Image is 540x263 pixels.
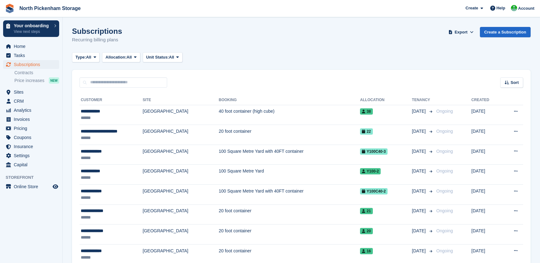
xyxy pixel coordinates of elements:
span: CRM [14,97,51,106]
span: Capital [14,160,51,169]
span: [DATE] [412,228,427,234]
a: menu [3,142,59,151]
span: Help [496,5,505,11]
span: [DATE] [412,108,427,115]
th: Customer [80,95,143,105]
a: menu [3,160,59,169]
button: Export [447,27,475,37]
td: [DATE] [471,224,501,245]
span: Type: [75,54,86,60]
span: Ongoing [436,208,453,213]
span: Ongoing [436,168,453,173]
td: 100 Square Metre Yard with 40FT container [219,145,360,165]
a: menu [3,60,59,69]
span: 21 [360,208,373,214]
td: [GEOGRAPHIC_DATA] [143,204,219,224]
span: [DATE] [412,248,427,254]
span: Storefront [6,174,62,181]
span: Ongoing [436,149,453,154]
td: [GEOGRAPHIC_DATA] [143,224,219,245]
td: [GEOGRAPHIC_DATA] [143,125,219,145]
span: Price increases [14,78,44,84]
a: Price increases NEW [14,77,59,84]
a: menu [3,151,59,160]
span: Coupons [14,133,51,142]
a: menu [3,124,59,133]
span: Allocation: [105,54,126,60]
p: Your onboarding [14,23,51,28]
span: Online Store [14,182,51,191]
a: menu [3,51,59,60]
td: [DATE] [471,204,501,224]
span: Invoices [14,115,51,124]
a: Contracts [14,70,59,76]
td: [DATE] [471,105,501,125]
span: Analytics [14,106,51,115]
h1: Subscriptions [72,27,122,35]
span: Ongoing [436,129,453,134]
span: [DATE] [412,128,427,135]
a: menu [3,42,59,51]
img: stora-icon-8386f47178a22dfd0bd8f6a31ec36ba5ce8667c1dd55bd0f319d3a0aa187defe.svg [5,4,14,13]
td: [GEOGRAPHIC_DATA] [143,145,219,165]
span: Y100C40-2 [360,188,388,194]
th: Site [143,95,219,105]
td: [DATE] [471,165,501,185]
img: Chris Gulliver [511,5,517,11]
a: menu [3,88,59,96]
span: Ongoing [436,109,453,114]
th: Created [471,95,501,105]
span: Tasks [14,51,51,60]
a: North Pickenham Storage [17,3,83,13]
a: Preview store [52,183,59,190]
td: [DATE] [471,145,501,165]
td: [GEOGRAPHIC_DATA] [143,185,219,205]
td: [GEOGRAPHIC_DATA] [143,105,219,125]
span: Insurance [14,142,51,151]
div: NEW [49,77,59,84]
span: 22 [360,128,373,135]
a: menu [3,182,59,191]
td: [DATE] [471,185,501,205]
p: Recurring billing plans [72,36,122,44]
td: 20 foot container [219,125,360,145]
span: 16 [360,248,373,254]
span: 20 [360,228,373,234]
span: 38 [360,108,373,115]
span: [DATE] [412,148,427,155]
th: Allocation [360,95,412,105]
button: Allocation: All [102,52,140,63]
span: Pricing [14,124,51,133]
td: 20 foot container [219,224,360,245]
td: 40 foot container (high cube) [219,105,360,125]
span: Y100-2 [360,168,381,174]
span: Home [14,42,51,51]
a: Create a Subscription [480,27,531,37]
span: [DATE] [412,168,427,174]
a: menu [3,133,59,142]
span: Sites [14,88,51,96]
a: menu [3,106,59,115]
span: Unit Status: [146,54,169,60]
span: All [126,54,132,60]
button: Type: All [72,52,100,63]
a: menu [3,115,59,124]
span: Account [518,5,534,12]
td: 100 Square Metre Yard with 40FT container [219,185,360,205]
span: Ongoing [436,248,453,253]
span: Create [465,5,478,11]
th: Tenancy [412,95,434,105]
span: [DATE] [412,208,427,214]
span: Ongoing [436,188,453,193]
span: Ongoing [436,228,453,233]
a: menu [3,97,59,106]
span: Subscriptions [14,60,51,69]
a: Your onboarding View next steps [3,20,59,37]
span: All [86,54,91,60]
td: 100 Square Metre Yard [219,165,360,185]
span: Settings [14,151,51,160]
p: View next steps [14,29,51,34]
span: Export [455,29,467,35]
span: All [169,54,174,60]
th: Booking [219,95,360,105]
